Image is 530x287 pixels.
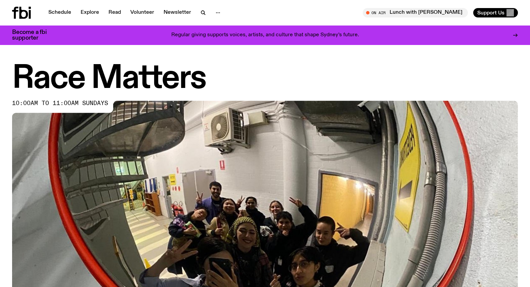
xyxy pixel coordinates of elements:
[12,101,108,106] span: 10:00am to 11:00am sundays
[12,30,55,41] h3: Become a fbi supporter
[363,8,468,17] button: On AirLunch with [PERSON_NAME]
[473,8,518,17] button: Support Us
[77,8,103,17] a: Explore
[126,8,158,17] a: Volunteer
[12,64,518,94] h1: Race Matters
[104,8,125,17] a: Read
[160,8,195,17] a: Newsletter
[44,8,75,17] a: Schedule
[171,32,359,38] p: Regular giving supports voices, artists, and culture that shape Sydney’s future.
[477,10,504,16] span: Support Us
